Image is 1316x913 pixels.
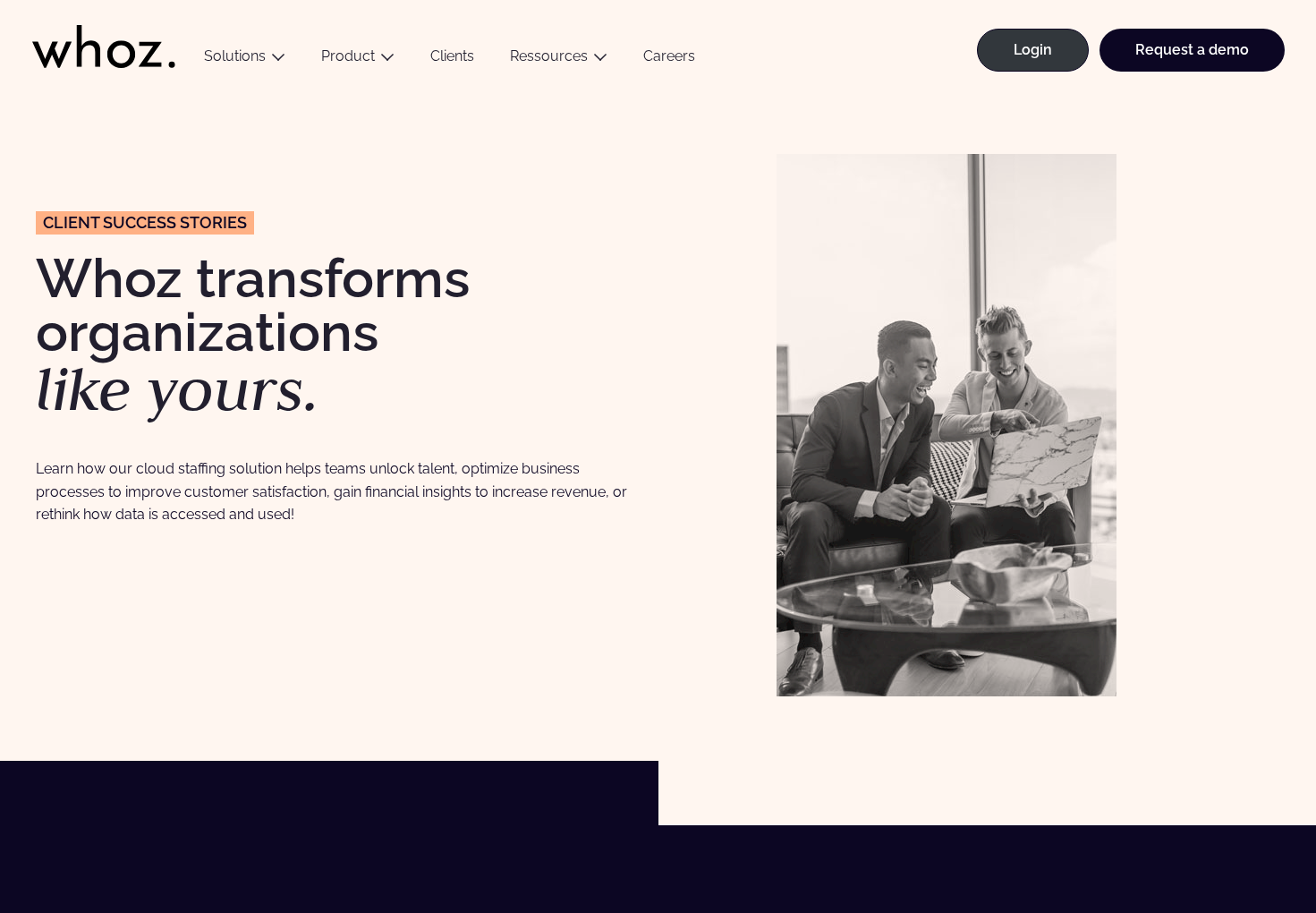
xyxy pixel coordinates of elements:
a: Careers [625,47,713,72]
p: Learn how our cloud staffing solution helps teams unlock talent, optimize business processes to i... [36,457,641,525]
a: Ressources [510,47,588,64]
button: Product [303,47,412,72]
a: Product [321,47,375,64]
em: like yours. [36,349,319,428]
a: Login [977,29,1089,72]
span: CLIENT success stories [43,215,247,231]
button: Ressources [492,47,625,72]
h1: Whoz transforms organizations [36,252,641,420]
a: Request a demo [1099,29,1285,72]
a: Clients [412,47,492,72]
img: Clients Whoz [777,154,1116,696]
button: Solutions [186,47,303,72]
